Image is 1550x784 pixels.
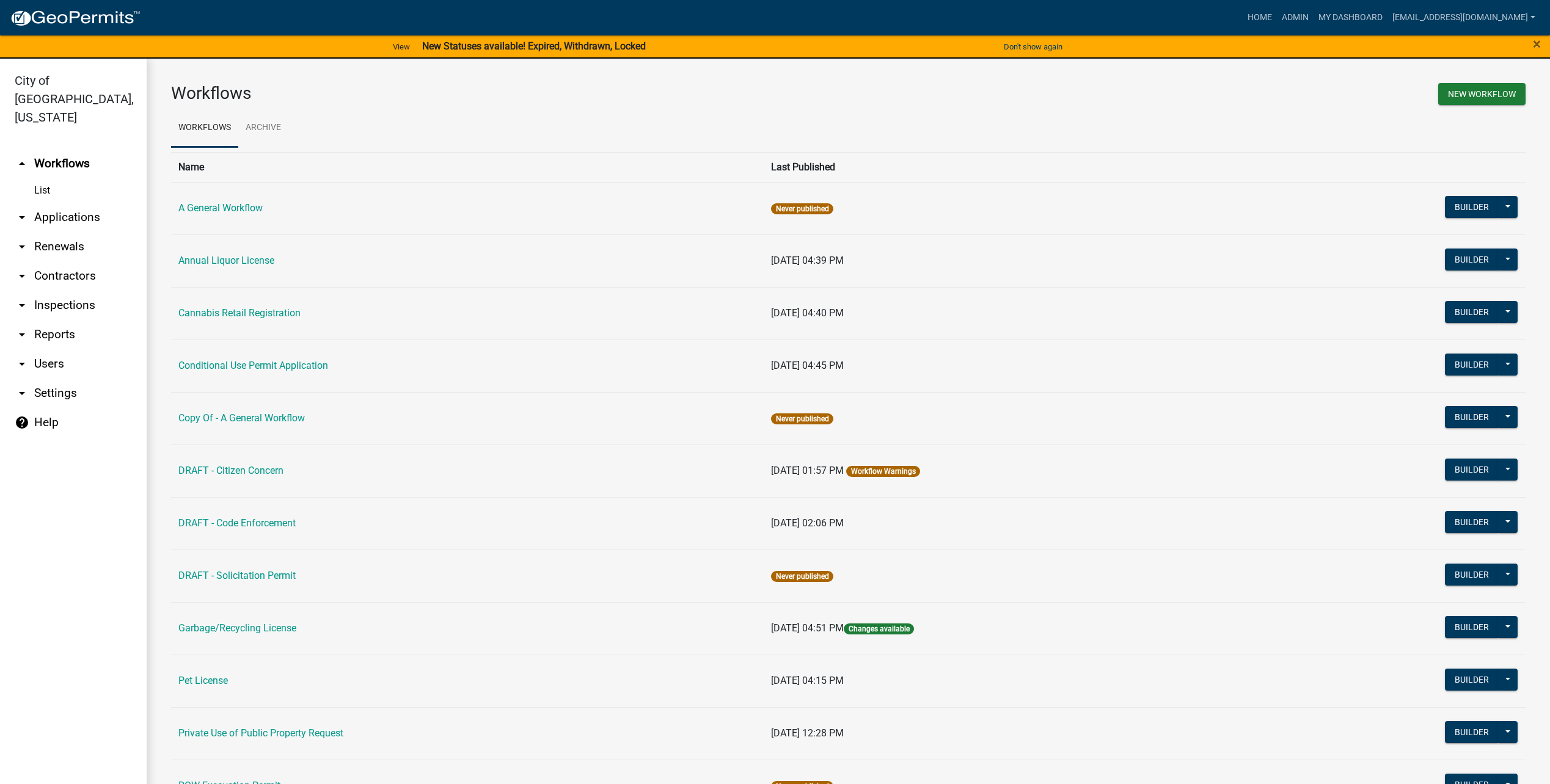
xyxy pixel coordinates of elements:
span: × [1533,35,1541,53]
span: [DATE] 04:51 PM [771,622,844,634]
span: Never published [771,203,833,214]
span: Never published [771,413,833,424]
i: arrow_drop_down [15,357,29,371]
span: [DATE] 02:06 PM [771,517,844,529]
button: Builder [1445,301,1499,323]
i: arrow_drop_down [15,386,29,401]
span: [DATE] 04:39 PM [771,255,844,266]
i: arrow_drop_down [15,239,29,254]
button: Builder [1445,616,1499,638]
i: help [15,415,29,430]
a: Home [1243,6,1277,29]
button: Builder [1445,354,1499,376]
i: arrow_drop_up [15,156,29,171]
i: arrow_drop_down [15,269,29,283]
th: Last Published [764,152,1257,182]
th: Name [171,152,764,182]
span: [DATE] 12:28 PM [771,727,844,739]
a: Garbage/Recycling License [178,622,296,634]
a: DRAFT - Citizen Concern [178,465,283,476]
a: Admin [1277,6,1314,29]
a: Private Use of Public Property Request [178,727,343,739]
a: Copy Of - A General Workflow [178,412,305,424]
span: [DATE] 04:40 PM [771,307,844,319]
a: Workflow Warnings [851,467,916,476]
button: Don't show again [999,37,1067,57]
button: Builder [1445,721,1499,743]
a: View [388,37,415,57]
a: My Dashboard [1314,6,1387,29]
i: arrow_drop_down [15,210,29,225]
button: Builder [1445,564,1499,586]
button: New Workflow [1438,83,1526,105]
h3: Workflows [171,83,839,104]
a: Conditional Use Permit Application [178,360,328,371]
a: Annual Liquor License [178,255,274,266]
i: arrow_drop_down [15,298,29,313]
span: [DATE] 01:57 PM [771,465,844,476]
a: A General Workflow [178,202,263,214]
i: arrow_drop_down [15,327,29,342]
a: Workflows [171,109,238,148]
button: Builder [1445,249,1499,270]
span: Never published [771,571,833,582]
button: Builder [1445,511,1499,533]
a: DRAFT - Solicitation Permit [178,570,296,581]
a: Cannabis Retail Registration [178,307,301,319]
a: [EMAIL_ADDRESS][DOMAIN_NAME] [1387,6,1540,29]
a: Pet License [178,675,228,686]
button: Builder [1445,196,1499,218]
strong: New Statuses available! Expired, Withdrawn, Locked [422,40,646,52]
a: Archive [238,109,288,148]
span: [DATE] 04:45 PM [771,360,844,371]
button: Builder [1445,669,1499,691]
button: Close [1533,37,1541,51]
a: DRAFT - Code Enforcement [178,517,296,529]
span: [DATE] 04:15 PM [771,675,844,686]
button: Builder [1445,459,1499,481]
span: Changes available [844,623,913,634]
button: Builder [1445,406,1499,428]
